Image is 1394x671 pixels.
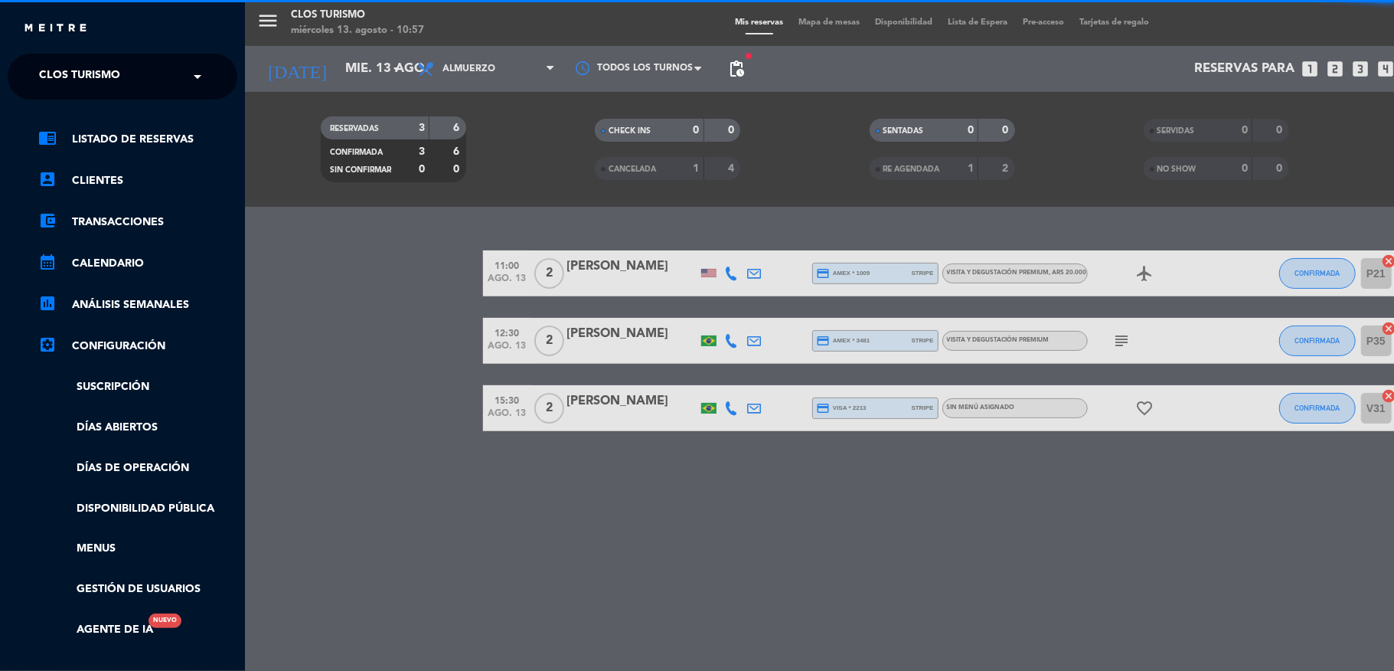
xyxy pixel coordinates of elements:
[149,614,181,628] div: Nuevo
[23,23,88,34] img: MEITRE
[38,621,153,639] a: Agente de IANuevo
[38,337,237,355] a: Configuración
[38,419,237,437] a: Días abiertos
[38,129,57,147] i: chrome_reader_mode
[38,213,237,231] a: account_balance_walletTransacciones
[727,60,746,78] span: pending_actions
[38,170,57,188] i: account_box
[39,61,120,93] span: Clos Turismo
[38,254,237,273] a: calendar_monthCalendario
[38,130,237,149] a: chrome_reader_modeListado de Reservas
[38,211,57,230] i: account_balance_wallet
[38,378,237,396] a: Suscripción
[38,540,237,558] a: Menus
[38,253,57,271] i: calendar_month
[38,581,237,598] a: Gestión de usuarios
[744,51,753,61] span: fiber_manual_record
[38,296,237,314] a: assessmentANÁLISIS SEMANALES
[38,172,237,190] a: account_boxClientes
[38,335,57,354] i: settings_applications
[38,500,237,518] a: Disponibilidad pública
[38,460,237,477] a: Días de Operación
[38,294,57,313] i: assessment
